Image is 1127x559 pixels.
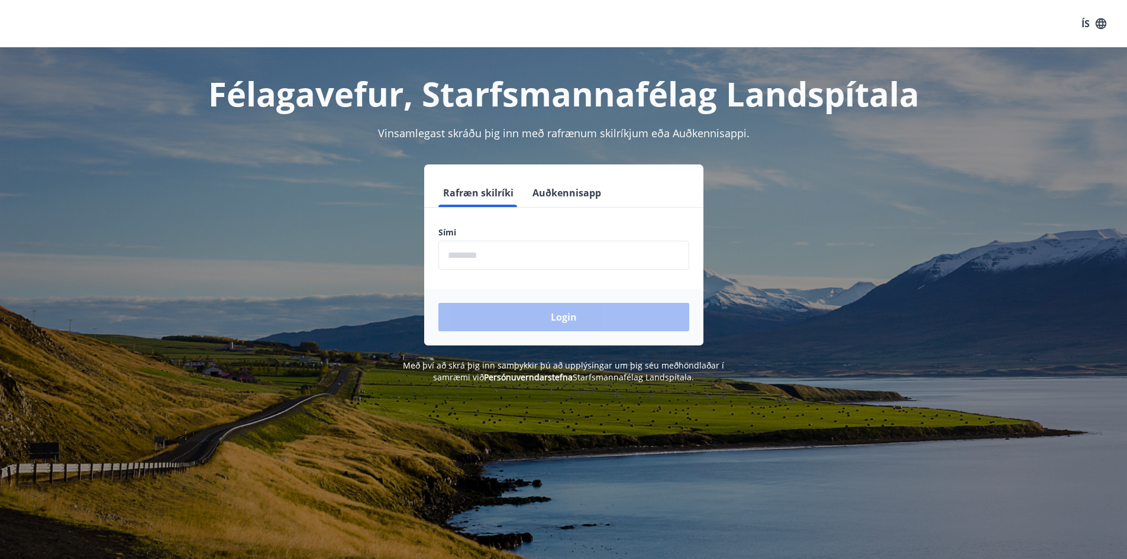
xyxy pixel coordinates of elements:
label: Sími [438,227,689,238]
span: Vinsamlegast skráðu þig inn með rafrænum skilríkjum eða Auðkennisappi. [378,126,750,140]
h1: Félagavefur, Starfsmannafélag Landspítala [152,71,976,116]
button: ÍS [1075,13,1113,34]
button: Auðkennisapp [528,179,606,207]
button: Rafræn skilríki [438,179,518,207]
a: Persónuverndarstefna [484,371,573,383]
span: Með því að skrá þig inn samþykkir þú að upplýsingar um þig séu meðhöndlaðar í samræmi við Starfsm... [403,360,724,383]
